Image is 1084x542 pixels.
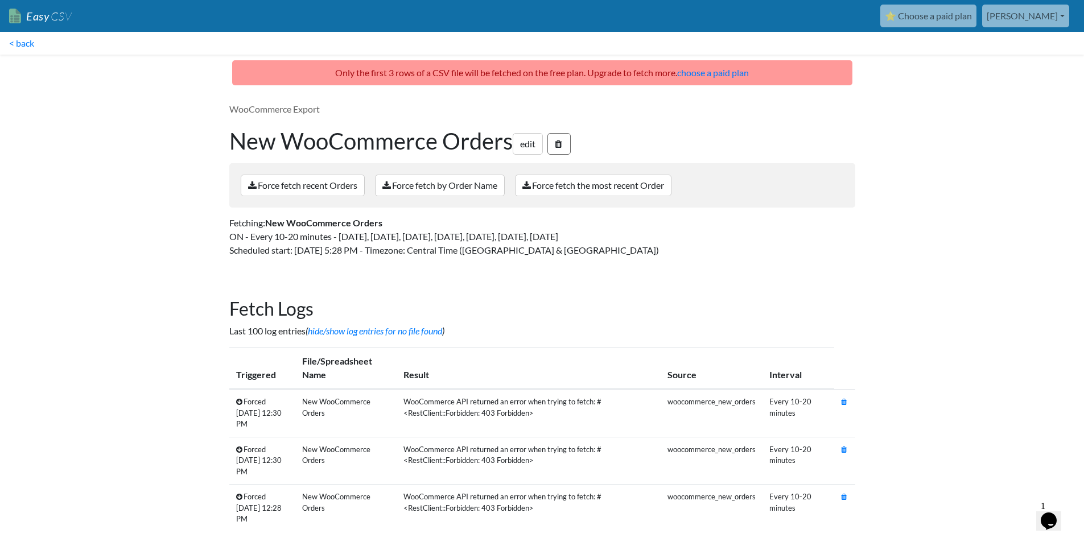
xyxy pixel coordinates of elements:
[295,389,397,437] td: New WooCommerce Orders
[295,485,397,532] td: New WooCommerce Orders
[397,437,661,485] td: WooCommerce API returned an error when trying to fetch: #<RestClient::Forbidden: 403 Forbidden>
[375,175,505,196] a: Force fetch by Order Name
[762,389,835,437] td: Every 10-20 minutes
[295,437,397,485] td: New WooCommerce Orders
[661,347,762,390] th: Source
[295,347,397,390] th: File/Spreadsheet Name
[982,5,1069,27] a: [PERSON_NAME]
[661,485,762,532] td: woocommerce_new_orders
[762,347,835,390] th: Interval
[229,127,855,155] h1: New WooCommerce Orders
[397,485,661,532] td: WooCommerce API returned an error when trying to fetch: #<RestClient::Forbidden: 403 Forbidden>
[880,5,976,27] a: ⭐ Choose a paid plan
[229,437,296,485] td: Forced [DATE] 12:30 PM
[306,325,444,336] i: ( )
[229,389,296,437] td: Forced [DATE] 12:30 PM
[241,175,365,196] a: Force fetch recent Orders
[1036,497,1073,531] iframe: chat widget
[397,389,661,437] td: WooCommerce API returned an error when trying to fetch: #<RestClient::Forbidden: 403 Forbidden>
[762,485,835,532] td: Every 10-20 minutes
[397,347,661,390] th: Result
[232,60,852,85] p: Only the first 3 rows of a CSV file will be fetched on the free plan. Upgrade to fetch more.
[229,102,855,116] p: WooCommerce Export
[515,175,671,196] a: Force fetch the most recent Order
[229,216,855,257] p: Fetching: ON - Every 10-20 minutes - [DATE], [DATE], [DATE], [DATE], [DATE], [DATE], [DATE] Sched...
[265,217,382,228] strong: New WooCommerce Orders
[9,5,72,28] a: EasyCSV
[50,9,72,23] span: CSV
[762,437,835,485] td: Every 10-20 minutes
[229,324,855,338] p: Last 100 log entries
[229,347,296,390] th: Triggered
[308,325,442,336] a: hide/show log entries for no file found
[513,133,543,155] a: edit
[677,67,749,78] a: choose a paid plan
[229,298,855,320] h2: Fetch Logs
[229,485,296,532] td: Forced [DATE] 12:28 PM
[661,389,762,437] td: woocommerce_new_orders
[661,437,762,485] td: woocommerce_new_orders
